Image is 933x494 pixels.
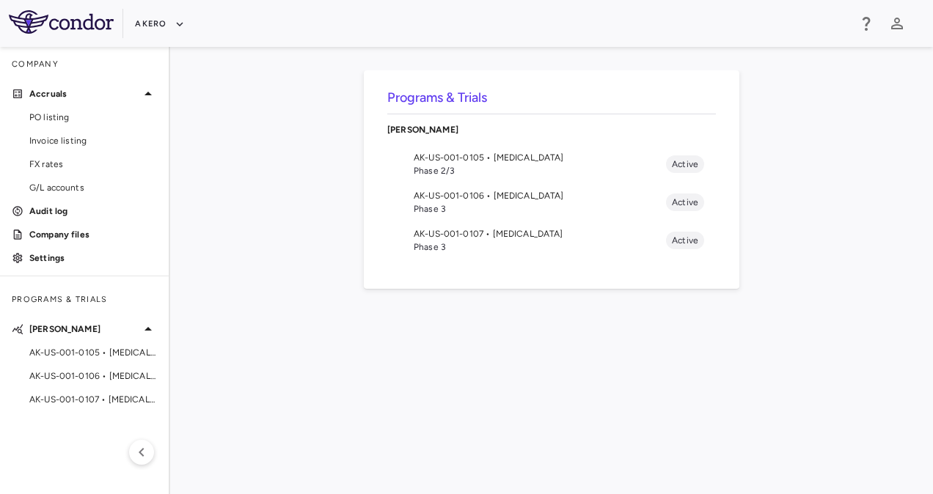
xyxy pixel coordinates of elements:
p: Settings [29,251,157,265]
span: Phase 3 [414,202,666,215]
div: [PERSON_NAME] [387,114,716,145]
span: AK-US-001-0105 • [MEDICAL_DATA] [414,151,666,164]
span: AK-US-001-0106 • [MEDICAL_DATA] [414,189,666,202]
span: Active [666,196,704,209]
span: AK-US-001-0105 • [MEDICAL_DATA] [29,346,157,359]
li: AK-US-001-0107 • [MEDICAL_DATA]Phase 3Active [387,221,716,259]
p: [PERSON_NAME] [29,322,139,336]
span: AK-US-001-0107 • [MEDICAL_DATA] [414,227,666,240]
li: AK-US-001-0106 • [MEDICAL_DATA]Phase 3Active [387,183,716,221]
p: Accruals [29,87,139,100]
p: [PERSON_NAME] [387,123,716,136]
li: AK-US-001-0105 • [MEDICAL_DATA]Phase 2/3Active [387,145,716,183]
span: PO listing [29,111,157,124]
span: Phase 3 [414,240,666,254]
span: Active [666,234,704,247]
p: Company files [29,228,157,241]
span: Phase 2/3 [414,164,666,177]
span: AK-US-001-0106 • [MEDICAL_DATA] [29,369,157,383]
span: G/L accounts [29,181,157,194]
span: FX rates [29,158,157,171]
span: Invoice listing [29,134,157,147]
span: Active [666,158,704,171]
span: AK-US-001-0107 • [MEDICAL_DATA] [29,393,157,406]
p: Audit log [29,204,157,218]
img: logo-full-BYUhSk78.svg [9,10,114,34]
h6: Programs & Trials [387,88,716,108]
button: Akero [135,12,184,36]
